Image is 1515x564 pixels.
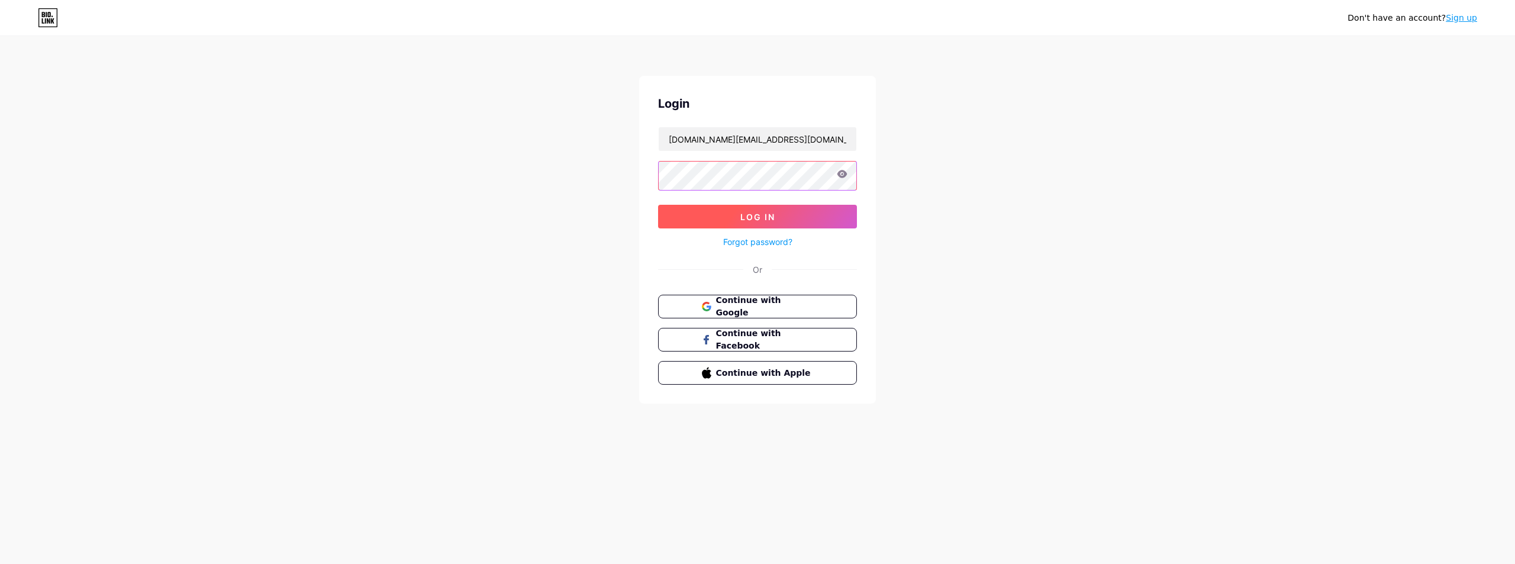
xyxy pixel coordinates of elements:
[658,328,857,352] button: Continue with Facebook
[1348,12,1477,24] div: Don't have an account?
[658,361,857,385] button: Continue with Apple
[1446,13,1477,22] a: Sign up
[658,95,857,112] div: Login
[716,294,814,319] span: Continue with Google
[753,263,762,276] div: Or
[716,327,814,352] span: Continue with Facebook
[740,212,775,222] span: Log In
[723,236,792,248] a: Forgot password?
[658,205,857,228] button: Log In
[658,295,857,318] button: Continue with Google
[659,127,856,151] input: Username
[716,367,814,379] span: Continue with Apple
